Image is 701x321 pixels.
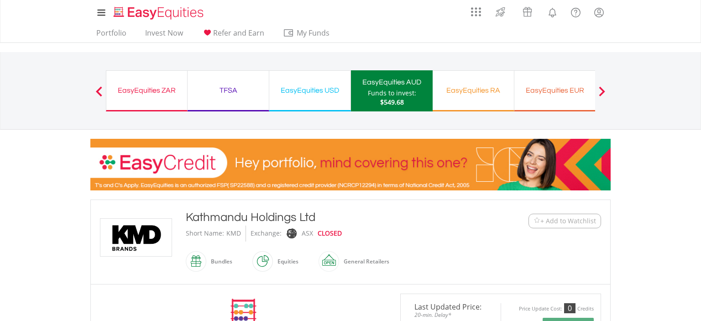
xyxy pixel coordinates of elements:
div: General Retailers [339,251,389,273]
div: Bundles [206,251,232,273]
a: AppsGrid [465,2,487,17]
div: Equities [273,251,298,273]
div: Exchange: [251,226,282,242]
img: EasyEquities_Logo.png [112,5,207,21]
a: Invest Now [141,28,187,42]
div: CLOSED [318,226,342,242]
div: Kathmandu Holdings Ltd [186,209,472,226]
a: Notifications [541,2,564,21]
div: EasyEquities EUR [520,84,590,97]
span: Last Updated Price: [408,303,494,310]
span: Refer and Earn [213,28,264,38]
div: Short Name: [186,226,224,242]
button: Next [593,91,611,100]
div: Credits [577,305,594,312]
div: EasyEquities ZAR [112,84,182,97]
span: $549.68 [380,98,404,106]
a: Refer and Earn [198,28,268,42]
div: 0 [564,303,575,313]
span: + Add to Watchlist [540,216,596,226]
button: Previous [90,91,108,100]
img: vouchers-v2.svg [520,5,535,19]
img: thrive-v2.svg [493,5,508,19]
img: EQU.AU.KMD.png [102,219,170,256]
a: My Profile [587,2,611,22]
div: Funds to invest: [368,89,416,98]
div: EasyEquities USD [275,84,345,97]
img: asx.png [287,228,297,239]
button: Watchlist + Add to Watchlist [528,214,601,228]
a: Portfolio [93,28,130,42]
a: Vouchers [514,2,541,19]
div: TFSA [193,84,263,97]
div: ASX [302,226,313,242]
img: grid-menu-icon.svg [471,7,481,17]
div: Price Update Cost: [519,305,562,312]
span: 20-min. Delay* [408,310,494,319]
div: EasyEquities RA [438,84,508,97]
img: Watchlist [534,217,540,224]
a: FAQ's and Support [564,2,587,21]
span: My Funds [283,27,343,39]
div: EasyEquities AUD [356,76,427,89]
div: KMD [226,226,241,242]
a: Home page [110,2,207,21]
img: EasyCredit Promotion Banner [90,139,611,190]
